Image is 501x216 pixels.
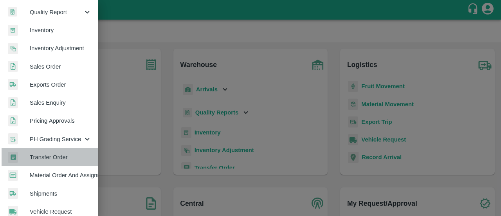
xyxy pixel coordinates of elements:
span: Inventory Adjustment [30,44,92,53]
img: whInventory [8,25,18,36]
span: Transfer Order [30,153,92,162]
span: Sales Order [30,62,92,71]
span: Vehicle Request [30,207,92,216]
img: sales [8,115,18,127]
img: shipments [8,79,18,90]
span: Quality Report [30,8,83,16]
img: shipments [8,188,18,199]
img: sales [8,61,18,72]
span: Sales Enquiry [30,98,92,107]
img: whTracker [8,133,18,145]
span: Exports Order [30,80,92,89]
img: whTransfer [8,152,18,163]
img: inventory [8,43,18,54]
span: Shipments [30,189,92,198]
img: centralMaterial [8,170,18,181]
img: qualityReport [8,7,17,17]
img: sales [8,97,18,109]
span: Inventory [30,26,92,34]
span: Material Order And Assignment [30,171,92,180]
span: Pricing Approvals [30,116,92,125]
span: PH Grading Service [30,135,83,143]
